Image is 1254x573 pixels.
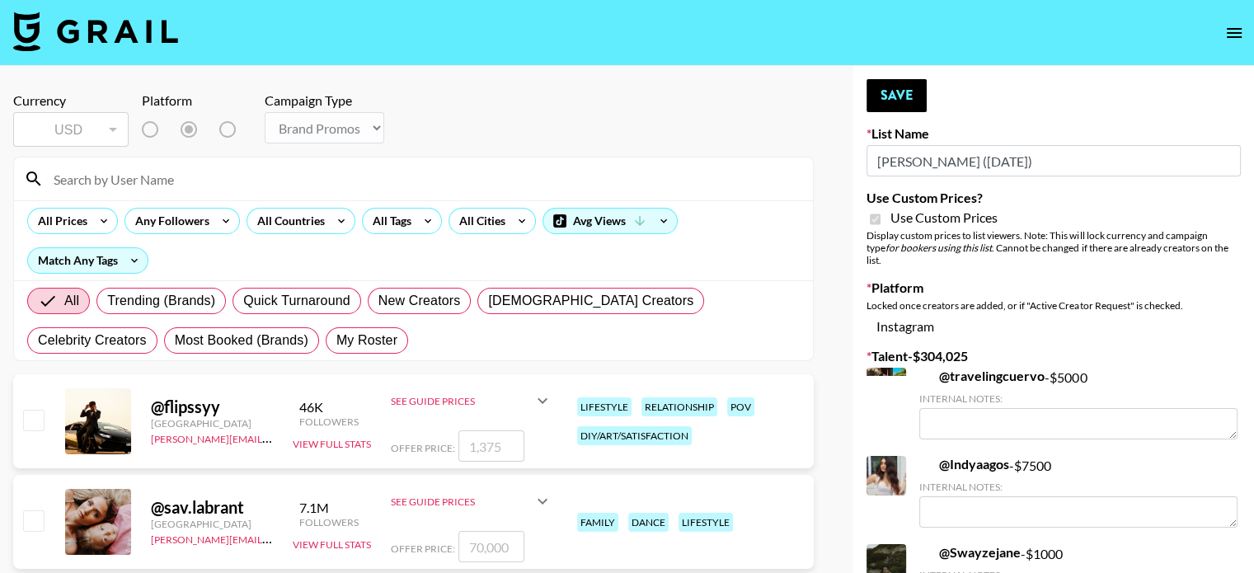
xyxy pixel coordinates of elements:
[867,299,1241,312] div: Locked once creators are added, or if "Active Creator Request" is checked.
[232,116,259,143] img: Instagram
[175,331,308,350] span: Most Booked (Brands)
[919,491,1238,503] div: Internal Notes:
[142,112,337,147] div: List locked to Instagram.
[867,358,1241,374] label: Talent - $ 304,025
[919,466,1238,538] div: - $ 7500
[867,190,1241,206] label: Use Custom Prices?
[107,291,215,311] span: Trending (Brands)
[298,116,324,143] img: YouTube
[38,331,147,350] span: Celebrity Creators
[919,378,1238,449] div: - $ 5000
[151,497,273,518] div: @ sav.labrant
[472,430,538,462] input: 1,375
[64,291,79,311] span: All
[336,331,397,350] span: My Roster
[13,92,129,109] div: Currency
[293,538,371,551] button: View Full Stats
[919,378,1045,394] a: @travelingcuervo
[405,542,469,555] span: Offer Price:
[919,402,1238,415] div: Internal Notes:
[655,397,731,416] div: relationship
[885,242,992,254] em: for bookers using this list
[326,399,385,416] div: 46K
[142,92,337,109] div: Platform
[890,209,998,226] span: Use Custom Prices
[247,209,328,233] div: All Countries
[243,291,350,311] span: Quick Turnaround
[449,209,509,233] div: All Cities
[1218,16,1251,49] button: open drawer
[591,397,646,416] div: lifestyle
[472,531,538,562] input: 70,000
[326,416,385,428] div: Followers
[13,12,178,51] img: Grail Talent
[293,400,319,426] img: Instagram
[867,318,893,345] img: Instagram
[591,426,706,445] div: diy/art/satisfaction
[28,248,148,273] div: Match Any Tags
[151,417,273,430] div: [GEOGRAPHIC_DATA]
[13,109,129,150] div: Currency is locked to USD
[151,518,273,530] div: [GEOGRAPHIC_DATA]
[326,500,385,516] div: 7.1M
[151,430,395,445] a: [PERSON_NAME][EMAIL_ADDRESS][DOMAIN_NAME]
[642,513,683,532] div: dance
[543,209,677,233] div: Avg Views
[125,209,213,233] div: Any Followers
[919,554,1021,571] a: @Swayzejane
[867,229,1241,266] div: Display custom prices to list viewers. Note: This will lock currency and campaign type . Cannot b...
[16,115,125,144] div: USD
[44,166,803,192] input: Search by User Name
[293,438,371,450] button: View Full Stats
[151,530,395,546] a: [PERSON_NAME][EMAIL_ADDRESS][DOMAIN_NAME]
[405,496,547,508] div: See Guide Prices
[919,466,1009,482] a: @Indyaagos
[919,467,932,481] img: Instagram
[867,125,1241,142] label: List Name
[867,279,1241,296] label: Platform
[405,481,566,521] div: See Guide Prices
[591,513,632,532] div: family
[326,516,385,528] div: Followers
[867,79,927,112] button: Save
[293,500,319,527] img: Instagram
[693,513,747,532] div: lifestyle
[28,209,91,233] div: All Prices
[405,381,566,420] div: See Guide Prices
[488,291,693,311] span: [DEMOGRAPHIC_DATA] Creators
[919,556,932,569] img: Instagram
[919,379,932,392] img: Instagram
[405,395,547,407] div: See Guide Prices
[378,291,461,311] span: New Creators
[151,397,273,417] div: @ flipssyy
[167,116,194,143] img: TikTok
[405,442,469,454] span: Offer Price:
[344,92,463,109] div: Campaign Type
[363,209,415,233] div: All Tags
[867,318,1241,345] div: Instagram
[741,397,768,416] div: pov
